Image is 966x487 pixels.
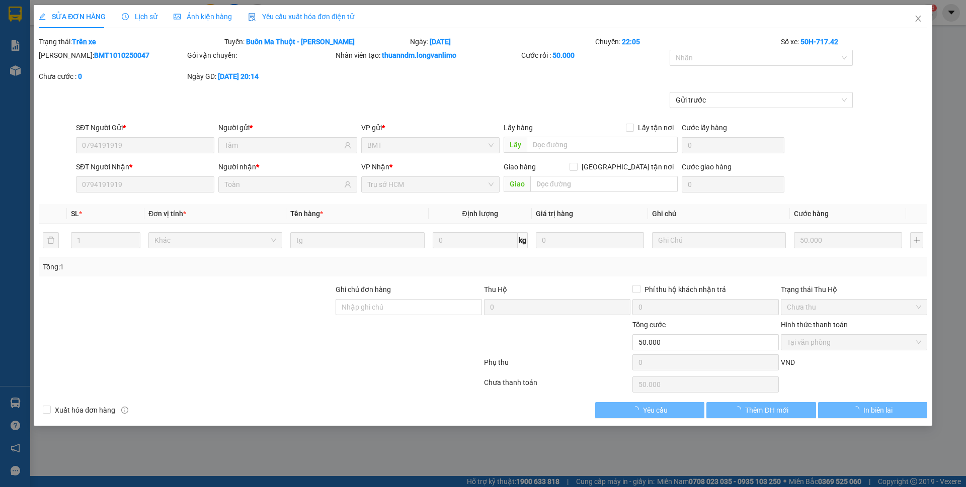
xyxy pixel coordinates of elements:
span: Nhận: [86,10,110,20]
span: loading [734,406,745,413]
label: Cước lấy hàng [682,124,727,132]
span: Yêu cầu [643,405,668,416]
div: Ngày GD: [187,71,334,82]
span: Lấy [504,137,527,153]
button: Thêm ĐH mới [706,402,816,418]
div: Ngày: [409,36,595,47]
div: 40.000 [85,65,174,79]
label: Cước giao hàng [682,163,732,171]
input: Tên người nhận [224,179,342,190]
b: [DATE] [430,38,451,46]
span: close [914,15,922,23]
div: Số xe: [780,36,928,47]
input: Cước lấy hàng [682,137,784,153]
div: SĐT Người Gửi [76,122,214,133]
span: clock-circle [122,13,129,20]
span: VP Nhận [361,163,389,171]
b: BMT1010250047 [94,51,149,59]
button: Close [904,5,932,33]
div: 0348603301 [9,45,79,59]
span: kg [518,232,528,248]
span: Cước hàng [794,210,829,218]
img: icon [248,13,256,21]
span: loading [852,406,863,413]
input: Ghi chú đơn hàng [336,299,482,315]
button: Yêu cầu [595,402,704,418]
div: Trạng thái: [38,36,223,47]
span: CC : [85,67,99,78]
input: Ghi Chú [652,232,786,248]
span: Phí thu hộ khách nhận trả [640,284,730,295]
span: Lấy tận nơi [634,122,678,133]
span: In biên lai [863,405,893,416]
span: Xuất hóa đơn hàng [51,405,119,416]
div: Chưa thanh toán [483,377,631,395]
span: Thêm ĐH mới [745,405,788,416]
input: Cước giao hàng [682,176,784,192]
div: k [9,33,79,45]
span: Tên hàng [290,210,323,218]
span: Tại văn phòng [787,335,921,350]
b: Buôn Ma Thuột - [PERSON_NAME] [246,38,355,46]
span: Gửi trước [676,92,847,108]
input: 0 [794,232,902,248]
b: [DATE] 20:14 [218,72,259,80]
div: Dung [86,21,173,33]
div: [PERSON_NAME]: [39,50,185,61]
input: VD: Bàn, Ghế [290,232,424,248]
th: Ghi chú [648,204,790,224]
span: Tổng cước [632,321,666,329]
div: Trạng thái Thu Hộ [781,284,927,295]
div: Chuyến: [594,36,780,47]
span: Giao [504,176,530,192]
div: VP gửi [361,122,500,133]
span: Lịch sử [122,13,157,21]
div: SĐT Người Nhận [76,161,214,172]
span: BMT [367,138,494,153]
div: Phụ thu [483,357,631,374]
span: Ảnh kiện hàng [174,13,232,21]
input: 0 [536,232,644,248]
span: Giá trị hàng [536,210,573,218]
span: Chưa thu [787,300,921,315]
span: Yêu cầu xuất hóa đơn điện tử [248,13,354,21]
span: loading [632,406,643,413]
span: Gửi: [9,10,24,20]
span: SL [71,210,79,218]
b: 50.000 [552,51,575,59]
div: Cước rồi : [521,50,668,61]
b: 22:05 [622,38,640,46]
b: 0 [78,72,82,80]
span: user [344,181,351,188]
span: SỬA ĐƠN HÀNG [39,13,106,21]
div: Nhân viên tạo: [336,50,519,61]
div: Gói vận chuyển: [187,50,334,61]
button: In biên lai [818,402,927,418]
span: Định lượng [462,210,498,218]
div: Trụ sở HCM [9,9,79,33]
b: Trên xe [72,38,96,46]
span: Trụ sở HCM [367,177,494,192]
div: Chưa cước : [39,71,185,82]
label: Ghi chú đơn hàng [336,285,391,294]
div: Người gửi [218,122,357,133]
input: Dọc đường [530,176,678,192]
b: 50H-717.42 [800,38,838,46]
b: thuanndm.longvanlimo [382,51,456,59]
span: edit [39,13,46,20]
div: Người nhận [218,161,357,172]
span: VND [781,358,795,366]
span: [GEOGRAPHIC_DATA] tận nơi [578,161,678,172]
div: Tổng: 1 [43,261,373,272]
span: Lấy hàng [504,124,533,132]
span: Thu Hộ [484,285,507,294]
span: Khác [154,233,276,248]
div: 0348603301 [86,33,173,47]
button: delete [43,232,59,248]
span: user [344,142,351,149]
input: Dọc đường [527,137,678,153]
span: Giao hàng [504,163,536,171]
input: Tên người gửi [224,140,342,151]
div: Tuyến: [223,36,409,47]
button: plus [910,232,923,248]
